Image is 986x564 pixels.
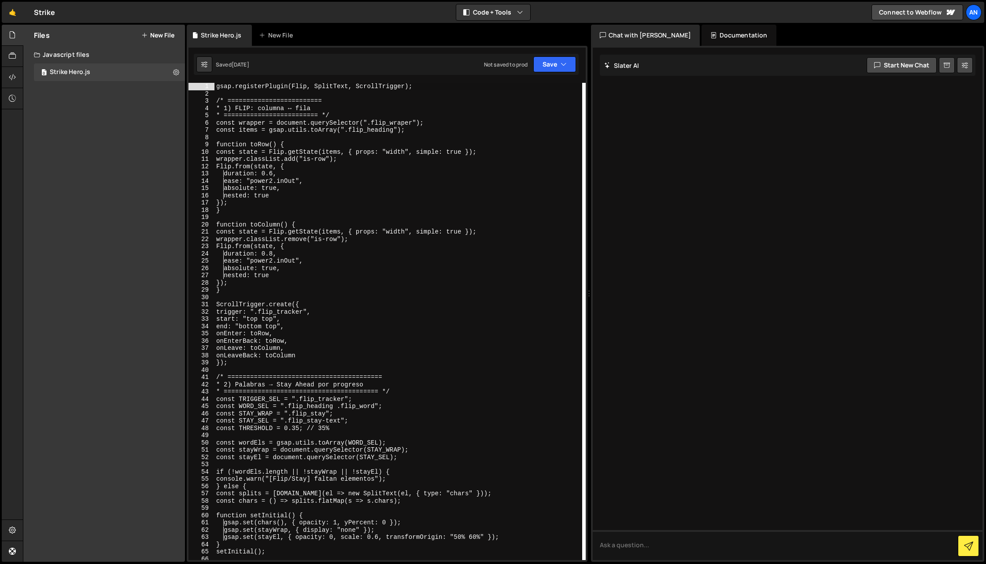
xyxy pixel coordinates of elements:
[188,338,214,345] div: 36
[188,425,214,432] div: 48
[188,330,214,338] div: 35
[188,214,214,221] div: 19
[188,221,214,229] div: 20
[188,294,214,301] div: 30
[188,367,214,374] div: 40
[188,519,214,527] div: 61
[188,541,214,549] div: 64
[188,119,214,127] div: 6
[232,61,249,68] div: [DATE]
[2,2,23,23] a: 🤙
[259,31,296,40] div: New File
[188,236,214,243] div: 22
[188,461,214,468] div: 53
[188,468,214,476] div: 54
[188,359,214,367] div: 39
[456,4,530,20] button: Code + Tools
[188,192,214,200] div: 16
[188,446,214,454] div: 51
[188,141,214,148] div: 9
[188,352,214,360] div: 38
[188,83,214,90] div: 1
[188,228,214,236] div: 21
[188,257,214,265] div: 25
[702,25,776,46] div: Documentation
[188,388,214,396] div: 43
[188,265,214,272] div: 26
[188,308,214,316] div: 32
[188,345,214,352] div: 37
[188,439,214,447] div: 50
[188,170,214,178] div: 13
[188,112,214,119] div: 5
[188,527,214,534] div: 62
[41,70,47,77] span: 0
[188,279,214,287] div: 28
[34,63,185,81] div: 11449/45791.js
[188,207,214,214] div: 18
[188,381,214,389] div: 42
[188,454,214,461] div: 52
[188,374,214,381] div: 41
[188,548,214,556] div: 65
[34,30,50,40] h2: Files
[188,105,214,112] div: 4
[188,243,214,250] div: 23
[141,32,174,39] button: New File
[188,432,214,439] div: 49
[188,556,214,563] div: 66
[188,97,214,105] div: 3
[533,56,576,72] button: Save
[188,163,214,171] div: 12
[872,4,963,20] a: Connect to Webflow
[216,61,249,68] div: Saved
[188,410,214,418] div: 46
[604,61,639,70] h2: Slater AI
[188,185,214,192] div: 15
[188,490,214,497] div: 57
[188,286,214,294] div: 29
[188,483,214,490] div: 56
[188,272,214,279] div: 27
[484,61,528,68] div: Not saved to prod
[188,534,214,541] div: 63
[188,403,214,410] div: 45
[867,57,937,73] button: Start new chat
[188,505,214,512] div: 59
[34,7,55,18] div: Strike
[966,4,982,20] a: An
[188,199,214,207] div: 17
[188,156,214,163] div: 11
[188,417,214,425] div: 47
[201,31,241,40] div: Strike Hero.js
[188,148,214,156] div: 10
[188,134,214,141] div: 8
[188,315,214,323] div: 33
[188,90,214,98] div: 2
[188,250,214,258] div: 24
[188,323,214,330] div: 34
[188,497,214,505] div: 58
[23,46,185,63] div: Javascript files
[188,396,214,403] div: 44
[50,68,90,76] div: Strike Hero.js
[188,475,214,483] div: 55
[591,25,700,46] div: Chat with [PERSON_NAME]
[188,512,214,519] div: 60
[188,178,214,185] div: 14
[188,126,214,134] div: 7
[188,301,214,308] div: 31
